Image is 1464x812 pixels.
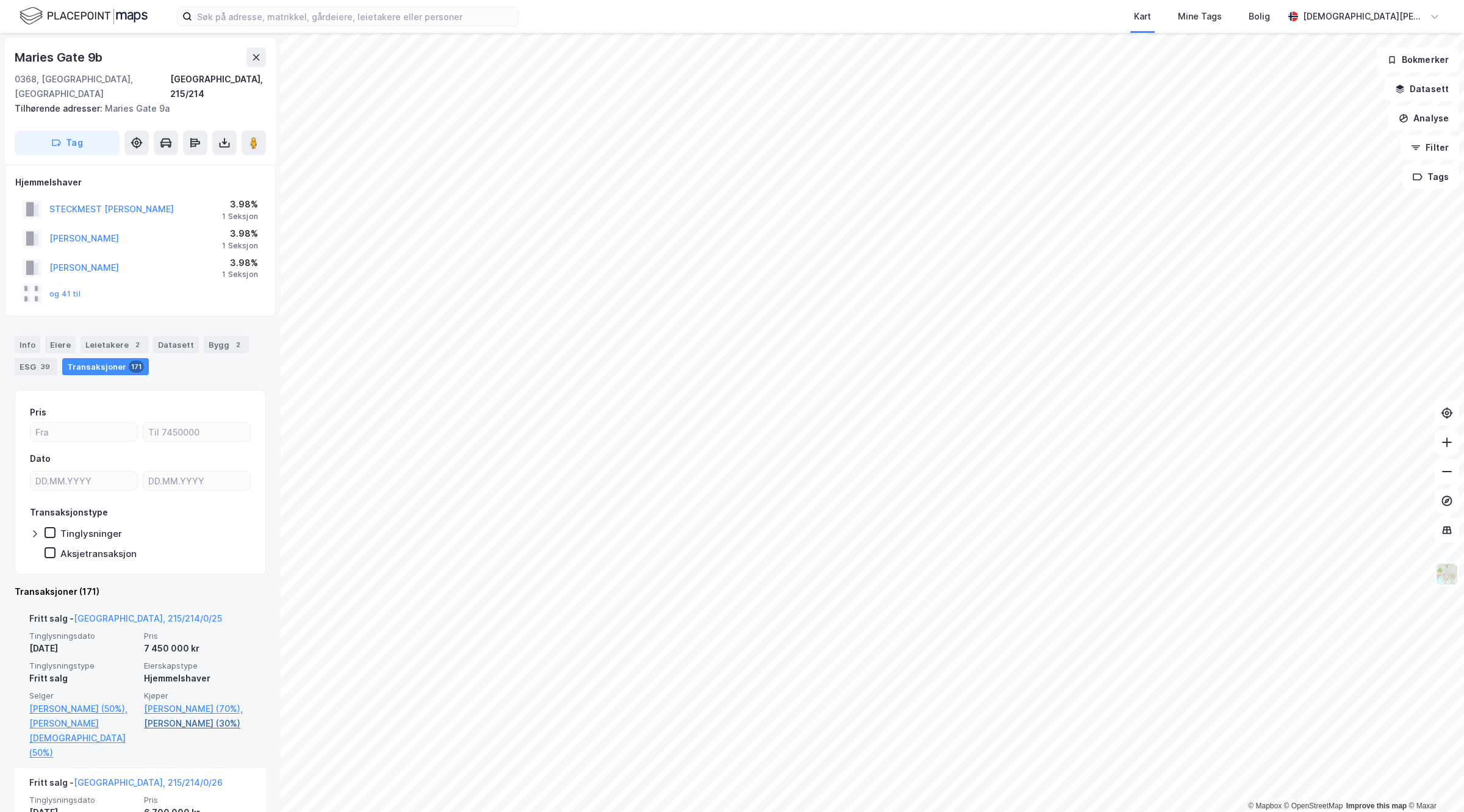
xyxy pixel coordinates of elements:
input: DD.MM.YYYY [143,472,250,490]
a: [PERSON_NAME] (70%), [144,702,251,716]
img: logo.f888ab2527a4732fd821a326f86c7f29.svg [20,5,148,27]
button: Bokmerker [1377,48,1459,72]
div: Transaksjonstype [30,505,108,520]
span: Kjøper [144,691,251,701]
button: Tags [1402,165,1459,189]
img: Z [1435,562,1459,586]
div: Maries Gate 9a [15,101,256,116]
div: [GEOGRAPHIC_DATA], 215/214 [170,72,266,101]
span: Pris [144,795,251,805]
input: DD.MM.YYYY [30,472,137,490]
div: 7 450 000 kr [144,641,251,656]
div: 1 Seksjon [222,212,258,221]
div: 1 Seksjon [222,241,258,251]
div: Aksjetransaksjon [60,548,137,559]
div: 3.98% [222,256,258,270]
button: Datasett [1385,77,1459,101]
div: 171 [129,361,144,373]
input: Søk på adresse, matrikkel, gårdeiere, leietakere eller personer [192,7,518,26]
div: Datasett [153,336,199,353]
span: Tinglysningsdato [29,795,137,805]
a: [PERSON_NAME] (30%) [144,716,251,731]
div: Pris [30,405,46,420]
span: Selger [29,691,137,701]
div: Kart [1134,9,1151,24]
a: [PERSON_NAME][DEMOGRAPHIC_DATA] (50%) [29,716,137,760]
a: Improve this map [1346,802,1407,810]
a: [PERSON_NAME] (50%), [29,702,137,716]
div: Hjemmelshaver [15,175,265,190]
div: 2 [131,339,143,351]
div: Info [15,336,40,353]
div: Tinglysninger [60,528,122,539]
div: Bygg [204,336,249,353]
span: Tinglysningsdato [29,631,137,641]
button: Filter [1401,135,1459,160]
div: 3.98% [222,197,258,212]
iframe: Chat Widget [1403,753,1464,812]
div: Transaksjoner [62,358,149,375]
span: Eierskapstype [144,661,251,671]
a: [GEOGRAPHIC_DATA], 215/214/0/26 [74,777,223,788]
input: Fra [30,423,137,441]
button: Tag [15,131,120,155]
div: [DEMOGRAPHIC_DATA][PERSON_NAME] [1303,9,1425,24]
input: Til 7450000 [143,423,250,441]
div: Bolig [1249,9,1270,24]
div: Dato [30,451,51,466]
div: 39 [38,361,52,373]
div: Hjemmelshaver [144,671,251,686]
span: Tinglysningstype [29,661,137,671]
div: 1 Seksjon [222,270,258,279]
div: ESG [15,358,57,375]
div: Fritt salg [29,671,137,686]
button: Analyse [1388,106,1459,131]
div: Mine Tags [1178,9,1222,24]
div: Maries Gate 9b [15,48,105,67]
div: [DATE] [29,641,137,656]
div: Fritt salg - [29,775,223,795]
div: Leietakere [81,336,148,353]
div: 2 [232,339,244,351]
div: 3.98% [222,226,258,241]
div: Transaksjoner (171) [15,584,266,599]
a: [GEOGRAPHIC_DATA], 215/214/0/25 [74,613,222,623]
span: Tilhørende adresser: [15,103,105,113]
div: Fritt salg - [29,611,222,631]
a: OpenStreetMap [1284,802,1343,810]
span: Pris [144,631,251,641]
div: 0368, [GEOGRAPHIC_DATA], [GEOGRAPHIC_DATA] [15,72,170,101]
div: Eiere [45,336,76,353]
a: Mapbox [1248,802,1282,810]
